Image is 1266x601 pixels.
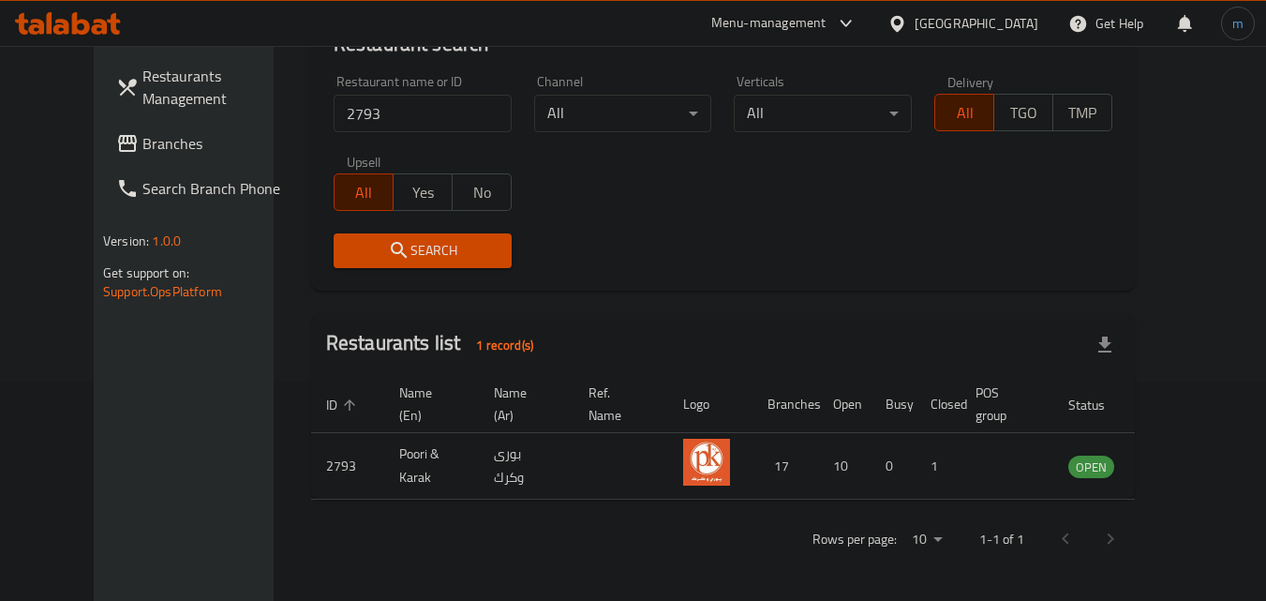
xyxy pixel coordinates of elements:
[915,13,1038,34] div: [GEOGRAPHIC_DATA]
[152,229,181,253] span: 1.0.0
[668,376,752,433] th: Logo
[142,132,290,155] span: Branches
[711,12,827,35] div: Menu-management
[1068,456,1114,478] div: OPEN
[334,233,512,268] button: Search
[752,433,818,500] td: 17
[393,173,453,211] button: Yes
[334,95,512,132] input: Search for restaurant name or ID..
[465,337,544,354] span: 1 record(s)
[534,95,712,132] div: All
[142,177,290,200] span: Search Branch Phone
[812,528,897,551] p: Rows per page:
[1052,94,1112,131] button: TMP
[479,433,573,500] td: بورى وكرك
[934,94,994,131] button: All
[818,376,871,433] th: Open
[399,382,456,427] span: Name (En)
[311,376,1216,500] table: enhanced table
[1068,394,1129,416] span: Status
[976,382,1031,427] span: POS group
[347,155,381,168] label: Upsell
[588,382,646,427] span: Ref. Name
[311,433,384,500] td: 2793
[334,30,1112,58] h2: Restaurant search
[993,94,1053,131] button: TGO
[1002,99,1046,127] span: TGO
[943,99,987,127] span: All
[871,376,916,433] th: Busy
[142,65,290,110] span: Restaurants Management
[1068,457,1114,478] span: OPEN
[342,179,386,206] span: All
[349,239,497,263] span: Search
[916,376,961,433] th: Closed
[452,173,512,211] button: No
[734,95,912,132] div: All
[460,179,504,206] span: No
[947,75,994,88] label: Delivery
[979,528,1024,551] p: 1-1 of 1
[683,439,730,486] img: Poori & Karak
[1082,323,1127,368] div: Export file
[103,279,222,304] a: Support.OpsPlatform
[326,329,544,360] h2: Restaurants list
[101,53,305,121] a: Restaurants Management
[494,382,551,427] span: Name (Ar)
[818,433,871,500] td: 10
[1232,13,1244,34] span: m
[401,179,445,206] span: Yes
[904,526,949,554] div: Rows per page:
[326,394,362,416] span: ID
[103,229,149,253] span: Version:
[871,433,916,500] td: 0
[752,376,818,433] th: Branches
[103,261,189,285] span: Get support on:
[101,121,305,166] a: Branches
[465,330,544,360] div: Total records count
[916,433,961,500] td: 1
[101,166,305,211] a: Search Branch Phone
[384,433,479,500] td: Poori & Karak
[334,173,394,211] button: All
[1061,99,1105,127] span: TMP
